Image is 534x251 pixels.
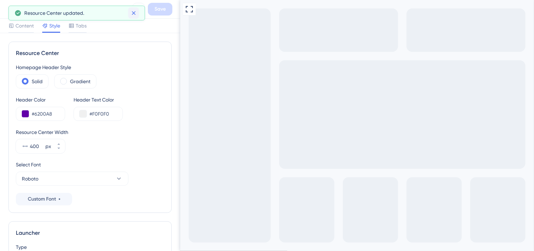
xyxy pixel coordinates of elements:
span: Custom Font [28,195,56,203]
button: px [52,139,65,146]
span: Precisa de [PERSON_NAME]? [2,2,73,10]
label: Solid [32,77,43,86]
div: Header Color [16,96,65,104]
div: Launcher [16,229,164,237]
label: Gradient [70,77,90,86]
button: px [52,146,65,153]
span: Resource Center updated. [24,9,84,17]
input: px [30,142,44,151]
div: Alunos [23,4,130,14]
div: Homepage Header Style [16,63,164,72]
span: Content [15,22,34,30]
div: Resource Center [16,49,164,57]
button: Save [148,3,172,16]
span: Style [49,22,60,30]
div: Select Font [16,160,164,169]
button: Custom Font [16,193,72,206]
button: Roboto [16,172,128,186]
span: Roboto [22,175,38,183]
div: px [45,142,51,151]
span: Save [155,5,166,13]
span: Tabs [76,22,87,30]
div: Header Text Color [74,96,123,104]
div: Resource Center Width [16,128,164,136]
